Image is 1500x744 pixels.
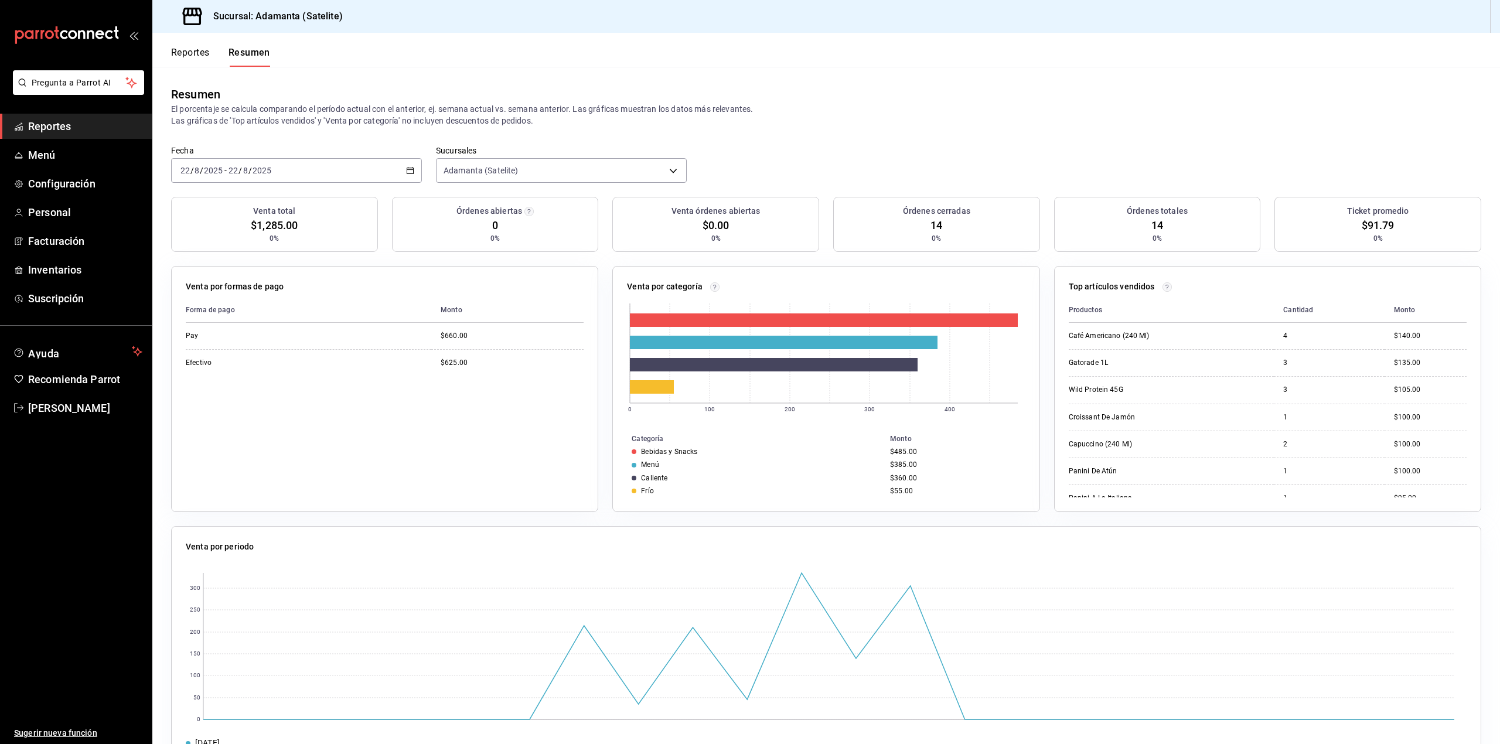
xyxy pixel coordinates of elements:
text: 250 [190,607,200,613]
input: -- [194,166,200,175]
input: -- [180,166,190,175]
h3: Venta órdenes abiertas [671,205,761,217]
span: Facturación [28,233,142,249]
h3: Órdenes totales [1127,205,1188,217]
p: El porcentaje se calcula comparando el período actual con el anterior, ej. semana actual vs. sema... [171,103,1481,127]
p: Venta por periodo [186,541,254,553]
div: 4 [1283,331,1375,341]
span: $91.79 [1362,217,1395,233]
span: Suscripción [28,291,142,306]
span: 0% [932,233,941,244]
span: Sugerir nueva función [14,727,142,739]
h3: Órdenes cerradas [903,205,970,217]
div: Menú [641,460,659,469]
span: $1,285.00 [251,217,298,233]
text: 150 [190,651,200,657]
div: 3 [1283,358,1375,368]
text: 100 [190,673,200,679]
div: $385.00 [890,460,1021,469]
text: 50 [193,695,200,701]
span: - [224,166,227,175]
text: 200 [785,406,795,412]
div: 1 [1283,466,1375,476]
div: Frío [641,487,654,495]
div: Wild Protein 45G [1069,385,1186,395]
button: Pregunta a Parrot AI [13,70,144,95]
input: ---- [203,166,223,175]
text: 400 [945,406,955,412]
span: 14 [1151,217,1163,233]
span: / [238,166,242,175]
th: Categoría [613,432,885,445]
div: Croissant De Jamón [1069,412,1186,422]
label: Fecha [171,146,422,155]
span: Ayuda [28,344,127,359]
input: ---- [252,166,272,175]
div: Panini A La Italiana [1069,493,1186,503]
text: 0 [197,716,200,723]
span: Pregunta a Parrot AI [32,77,126,89]
span: Reportes [28,118,142,134]
h3: Órdenes abiertas [456,205,522,217]
span: 0% [1373,233,1383,244]
div: $660.00 [441,331,584,341]
div: Resumen [171,86,220,103]
div: navigation tabs [171,47,270,67]
span: 0% [490,233,500,244]
span: 0% [1153,233,1162,244]
div: Capuccino (240 Ml) [1069,439,1186,449]
div: $100.00 [1394,439,1467,449]
div: $360.00 [890,474,1021,482]
a: Pregunta a Parrot AI [8,85,144,97]
h3: Venta total [253,205,295,217]
div: 3 [1283,385,1375,395]
div: $140.00 [1394,331,1467,341]
div: $100.00 [1394,412,1467,422]
div: $55.00 [890,487,1021,495]
span: Menú [28,147,142,163]
span: 0% [711,233,721,244]
span: [PERSON_NAME] [28,400,142,416]
div: Gatorade 1L [1069,358,1186,368]
input: -- [228,166,238,175]
span: / [190,166,194,175]
div: $95.00 [1394,493,1467,503]
th: Forma de pago [186,298,431,323]
div: Panini De Atún [1069,466,1186,476]
div: $135.00 [1394,358,1467,368]
p: Venta por categoría [627,281,703,293]
p: Venta por formas de pago [186,281,284,293]
div: $625.00 [441,358,584,368]
div: 1 [1283,493,1375,503]
span: Personal [28,204,142,220]
div: $105.00 [1394,385,1467,395]
button: Resumen [229,47,270,67]
span: 14 [930,217,942,233]
input: -- [243,166,248,175]
h3: Sucursal: Adamanta (Satelite) [204,9,343,23]
button: Reportes [171,47,210,67]
th: Productos [1069,298,1274,323]
div: Bebidas y Snacks [641,448,697,456]
span: 0% [270,233,279,244]
th: Monto [1385,298,1467,323]
button: open_drawer_menu [129,30,138,40]
text: 200 [190,629,200,636]
div: Pay [186,331,303,341]
span: Recomienda Parrot [28,371,142,387]
p: Top artículos vendidos [1069,281,1155,293]
span: / [200,166,203,175]
div: Caliente [641,474,667,482]
text: 100 [704,406,715,412]
div: Efectivo [186,358,303,368]
div: 2 [1283,439,1375,449]
span: Configuración [28,176,142,192]
span: $0.00 [703,217,729,233]
div: $485.00 [890,448,1021,456]
th: Cantidad [1274,298,1384,323]
text: 300 [864,406,875,412]
th: Monto [431,298,584,323]
div: 1 [1283,412,1375,422]
span: Adamanta (Satelite) [444,165,519,176]
text: 300 [190,585,200,592]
